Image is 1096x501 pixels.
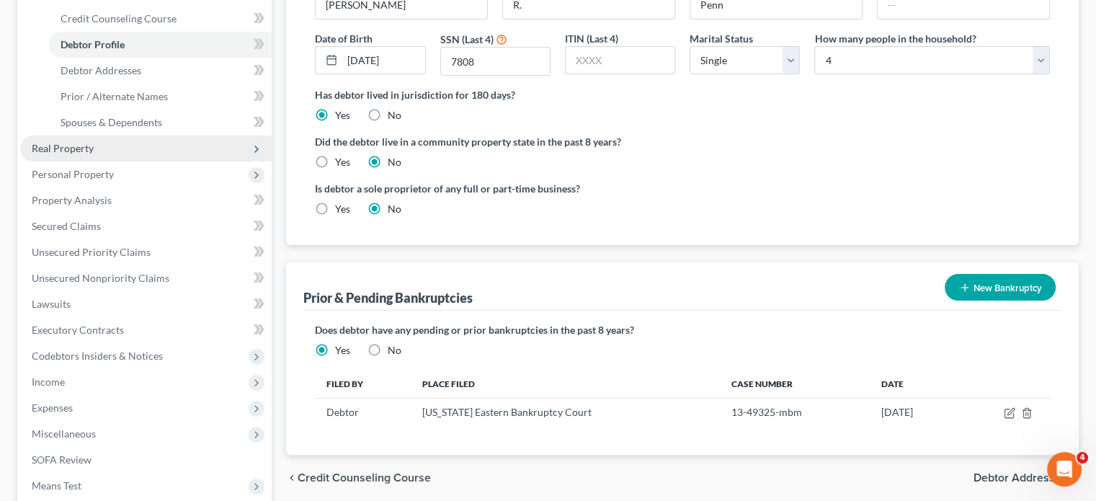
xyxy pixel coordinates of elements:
span: Property Analysis [32,194,112,206]
span: 4 [1077,452,1088,464]
span: Real Property [32,142,94,154]
span: Spouses & Dependents [61,116,162,128]
a: Debtor Profile [49,32,272,58]
a: Lawsuits [20,291,272,317]
a: Unsecured Nonpriority Claims [20,265,272,291]
input: XXXX [566,47,674,74]
a: Executory Contracts [20,317,272,343]
span: SOFA Review [32,453,92,466]
span: Expenses [32,402,73,414]
span: Personal Property [32,168,114,180]
span: Codebtors Insiders & Notices [32,350,163,362]
label: Does debtor have any pending or prior bankruptcies in the past 8 years? [315,322,1050,337]
label: Marital Status [690,31,753,46]
span: Unsecured Priority Claims [32,246,151,258]
label: Yes [335,108,350,123]
span: Credit Counseling Course [61,12,177,25]
label: Yes [335,155,350,169]
a: Property Analysis [20,187,272,213]
span: Lawsuits [32,298,71,310]
button: Debtor Addresses chevron_right [974,472,1079,484]
span: Credit Counseling Course [298,472,431,484]
span: Unsecured Nonpriority Claims [32,272,169,284]
label: How many people in the household? [814,31,976,46]
a: Prior / Alternate Names [49,84,272,110]
label: Date of Birth [315,31,373,46]
label: No [388,155,401,169]
label: No [388,108,401,123]
a: Unsecured Priority Claims [20,239,272,265]
label: No [388,202,401,216]
a: Spouses & Dependents [49,110,272,136]
td: Debtor [315,399,411,426]
span: Prior / Alternate Names [61,90,168,102]
a: SOFA Review [20,447,272,473]
label: Yes [335,343,350,358]
div: Prior & Pending Bankruptcies [303,289,473,306]
a: Credit Counseling Course [49,6,272,32]
th: Case Number [719,369,869,398]
label: SSN (Last 4) [440,32,494,47]
label: ITIN (Last 4) [565,31,618,46]
span: Debtor Addresses [974,472,1067,484]
span: Secured Claims [32,220,101,232]
label: Yes [335,202,350,216]
label: Is debtor a sole proprietor of any full or part-time business? [315,181,675,196]
span: Debtor Profile [61,38,125,50]
button: New Bankruptcy [945,274,1056,301]
span: Means Test [32,479,81,492]
th: Filed By [315,369,411,398]
i: chevron_left [286,472,298,484]
label: No [388,343,401,358]
a: Secured Claims [20,213,272,239]
label: Has debtor lived in jurisdiction for 180 days? [315,87,1050,102]
span: Income [32,376,65,388]
th: Date [870,369,958,398]
iframe: Intercom live chat [1047,452,1082,487]
td: [DATE] [870,399,958,426]
input: XXXX [441,48,550,75]
span: Miscellaneous [32,427,96,440]
a: Debtor Addresses [49,58,272,84]
span: Debtor Addresses [61,64,141,76]
td: [US_STATE] Eastern Bankruptcy Court [411,399,719,426]
label: Did the debtor live in a community property state in the past 8 years? [315,134,1050,149]
td: 13-49325-mbm [719,399,869,426]
span: Executory Contracts [32,324,124,336]
th: Place Filed [411,369,719,398]
input: MM/DD/YYYY [342,47,424,74]
button: chevron_left Credit Counseling Course [286,472,431,484]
